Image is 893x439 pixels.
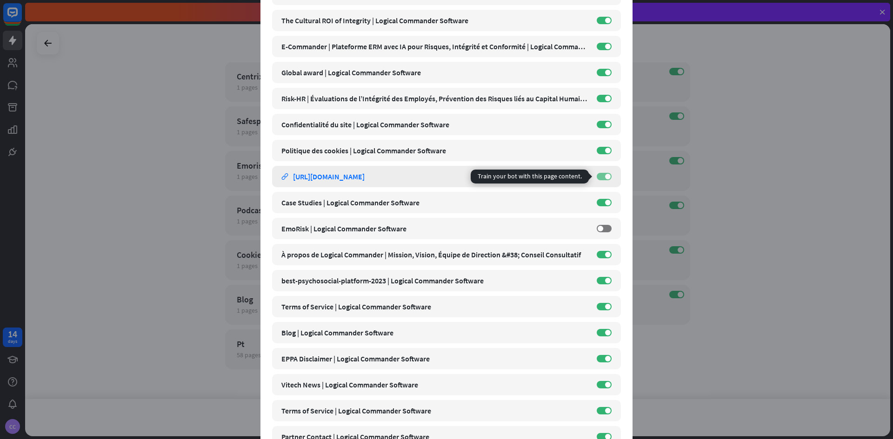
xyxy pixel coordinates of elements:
[281,120,587,129] div: Confidentialité du site | Logical Commander Software
[293,172,365,181] div: [URL][DOMAIN_NAME]
[281,224,587,233] div: EmoRisk | Logical Commander Software
[496,39,533,47] div: Tune chatbot
[281,68,587,77] div: Global award | Logical Commander Software
[281,276,587,285] div: best-psychosocial-platform-2023 | Logical Commander Software
[281,380,587,389] div: Vitech News | Logical Commander Software
[483,39,491,47] div: 3
[281,354,587,363] div: EPPA Disclaimer | Logical Commander Software
[395,39,437,47] div: Set up chatbot
[281,173,288,180] i: link
[281,302,587,311] div: Terms of Service | Logical Commander Software
[446,39,454,47] div: 2
[459,39,473,47] div: Train
[281,16,587,25] div: The Cultural ROI of Integrity | Logical Commander Software
[382,39,391,47] i: check
[281,166,587,187] a: link [URL][DOMAIN_NAME]
[281,250,587,259] div: À propos de Logical Commander | Mission, Vision, Équipe de Direction &#38; Conseil Consultatif
[281,94,587,103] div: Risk-HR | Évaluations de l’Intégrité des Employés, Prévention des Risques liés au Capital Humain ...
[281,146,587,155] div: Politique des cookies | Logical Commander Software
[7,4,35,32] button: Open LiveChat chat widget
[281,328,587,337] div: Blog | Logical Commander Software
[281,198,587,207] div: Case Studies | Logical Commander Software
